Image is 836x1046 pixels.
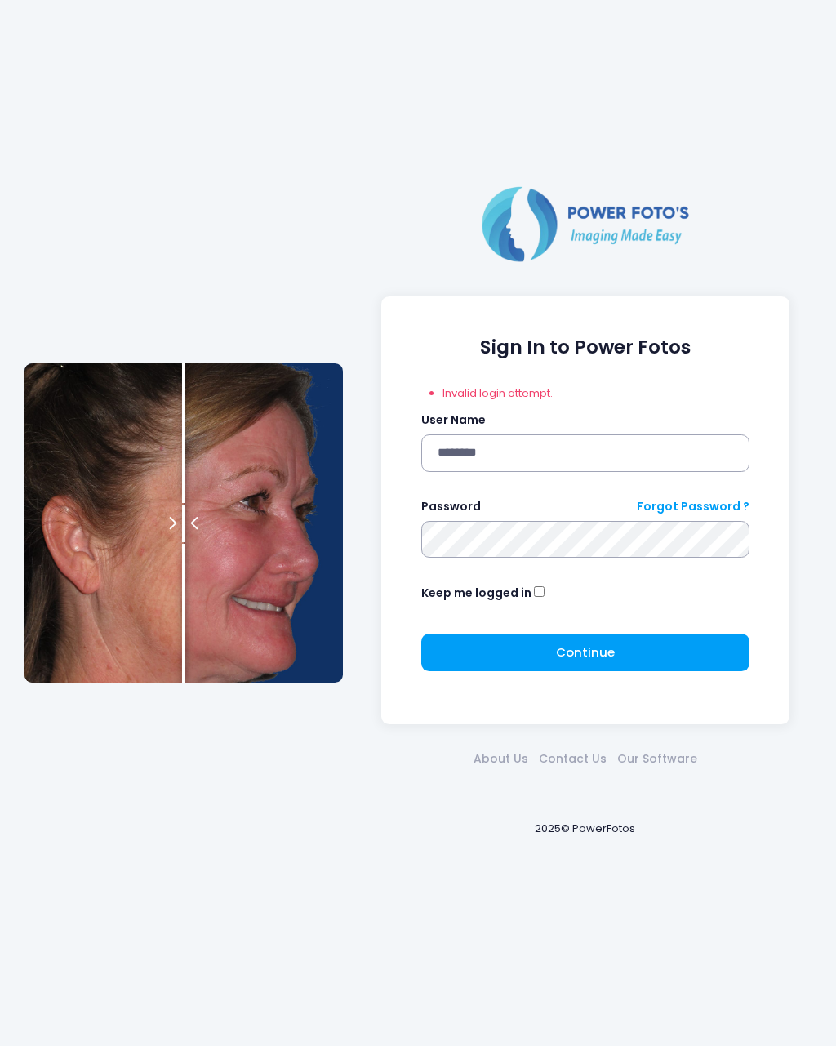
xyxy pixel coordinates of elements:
[637,498,749,515] a: Forgot Password ?
[533,750,611,768] a: Contact Us
[359,795,812,864] div: 2025© PowerFotos
[421,498,481,515] label: Password
[421,336,750,359] h1: Sign In to Power Fotos
[475,183,696,265] img: Logo
[442,385,750,402] li: Invalid login attempt.
[421,412,486,429] label: User Name
[468,750,533,768] a: About Us
[421,634,750,671] button: Continue
[421,585,531,602] label: Keep me logged in
[556,643,615,661] span: Continue
[611,750,702,768] a: Our Software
